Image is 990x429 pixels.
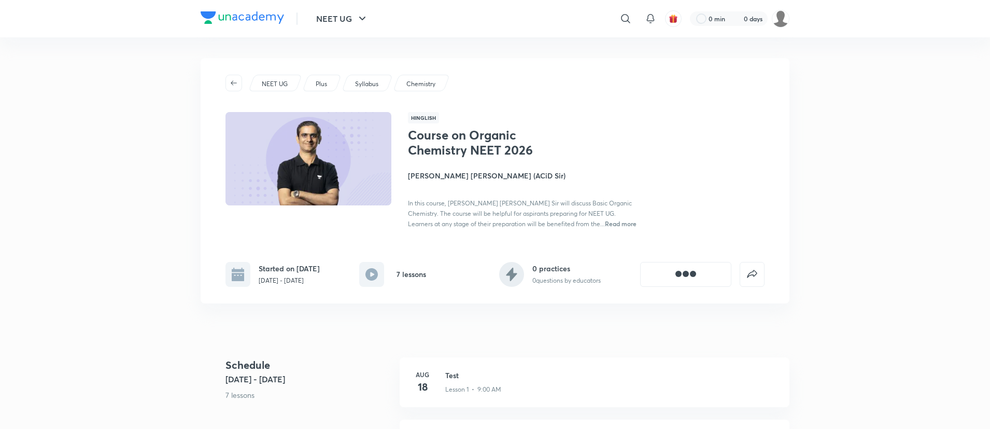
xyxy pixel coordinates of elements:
h3: Test [445,370,777,381]
img: avatar [669,14,678,23]
h1: Course on Organic Chemistry NEET 2026 [408,128,577,158]
h6: Started on [DATE] [259,263,320,274]
h6: Aug [412,370,433,379]
button: false [740,262,765,287]
a: Company Logo [201,11,284,26]
span: Read more [605,219,637,228]
h4: [PERSON_NAME] [PERSON_NAME] (ACiD Sir) [408,170,640,181]
h5: [DATE] - [DATE] [225,373,391,385]
a: Aug18TestLesson 1 • 9:00 AM [400,357,789,420]
p: [DATE] - [DATE] [259,276,320,285]
img: Company Logo [201,11,284,24]
button: [object Object] [640,262,731,287]
p: Chemistry [406,79,435,89]
button: avatar [665,10,682,27]
h4: Schedule [225,357,391,373]
button: NEET UG [310,8,375,29]
span: In this course, [PERSON_NAME] [PERSON_NAME] Sir will discuss Basic Organic Chemistry. The course ... [408,199,632,228]
a: Syllabus [353,79,380,89]
h4: 18 [412,379,433,395]
p: NEET UG [262,79,288,89]
img: Thumbnail [224,111,393,206]
h6: 0 practices [532,263,601,274]
h6: 7 lessons [397,269,426,280]
p: 0 questions by educators [532,276,601,285]
p: Lesson 1 • 9:00 AM [445,385,501,394]
p: Syllabus [355,79,378,89]
span: Hinglish [408,112,439,123]
p: 7 lessons [225,390,391,400]
img: streak [731,13,742,24]
a: Chemistry [405,79,437,89]
img: Shahrukh Ansari [772,10,789,27]
p: Plus [316,79,327,89]
a: NEET UG [260,79,290,89]
a: Plus [314,79,329,89]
